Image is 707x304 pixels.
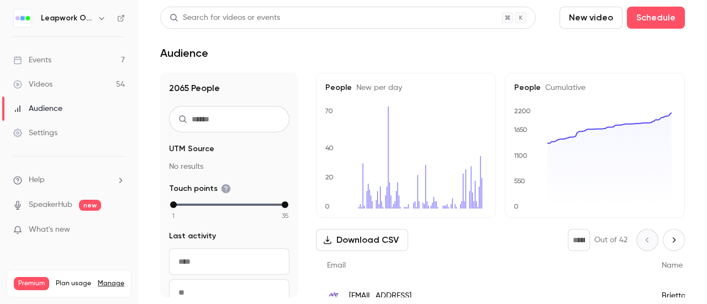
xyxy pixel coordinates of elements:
text: 1650 [514,126,527,134]
h5: People [514,82,676,93]
a: Manage [98,279,124,288]
h1: Audience [160,46,208,60]
li: help-dropdown-opener [13,174,125,186]
text: 0 [514,202,519,210]
p: Out of 42 [594,234,627,246]
span: Cumulative [541,84,585,92]
div: max [282,201,288,208]
div: Settings [13,127,57,138]
span: 35 [282,211,288,221]
p: No results [169,161,289,172]
div: Videos [13,79,52,90]
text: 550 [514,177,525,185]
div: min [170,201,177,208]
div: Audience [13,103,62,114]
span: What's new [29,224,70,236]
span: [EMAIL_ADDRESS] [349,290,411,302]
iframe: Noticeable Trigger [112,225,125,235]
span: Email [327,262,346,269]
button: New video [560,7,622,29]
span: Premium [14,277,49,290]
span: Touch points [169,183,231,194]
text: 0 [325,202,330,210]
span: Name [662,262,683,269]
div: Search for videos or events [170,12,280,24]
span: 1 [172,211,175,221]
span: new [79,200,101,211]
span: Help [29,174,45,186]
span: UTM Source [169,143,214,154]
text: 40 [325,144,334,152]
button: Schedule [627,7,685,29]
text: 20 [325,173,334,181]
a: SpeakerHub [29,199,72,211]
img: Leapwork Online Event [14,9,31,27]
button: Next page [663,229,685,251]
button: Download CSV [316,229,408,251]
h5: People [325,82,487,93]
h1: 2065 People [169,82,289,95]
text: 70 [325,107,333,115]
h6: Leapwork Online Event [41,13,93,24]
span: Plan usage [56,279,91,288]
span: New per day [352,84,402,92]
div: Events [13,55,51,66]
span: Last activity [169,231,216,242]
text: 2200 [514,107,531,115]
img: authid.ai [327,289,340,302]
text: 1100 [514,152,527,159]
